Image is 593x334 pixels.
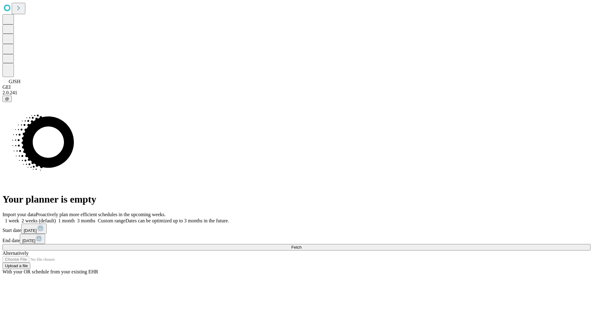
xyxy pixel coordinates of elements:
span: Import your data [2,212,36,217]
span: 1 month [58,218,75,223]
div: GEI [2,84,591,90]
span: [DATE] [24,228,37,233]
button: [DATE] [21,224,47,234]
button: Upload a file [2,263,30,269]
div: 2.0.241 [2,90,591,96]
span: Fetch [291,245,301,250]
span: Alternatively [2,250,28,256]
div: Start date [2,224,591,234]
button: Fetch [2,244,591,250]
button: @ [2,96,12,102]
span: 2 weeks (default) [22,218,56,223]
span: Custom range [98,218,125,223]
span: Dates can be optimized up to 3 months in the future. [125,218,229,223]
span: [DATE] [22,238,35,243]
button: [DATE] [20,234,45,244]
span: @ [5,96,9,101]
span: Proactively plan more efficient schedules in the upcoming weeks. [36,212,166,217]
span: 3 months [77,218,95,223]
h1: Your planner is empty [2,194,591,205]
span: With your OR schedule from your existing EHR [2,269,98,274]
div: End date [2,234,591,244]
span: GJSH [9,79,20,84]
span: 1 week [5,218,19,223]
